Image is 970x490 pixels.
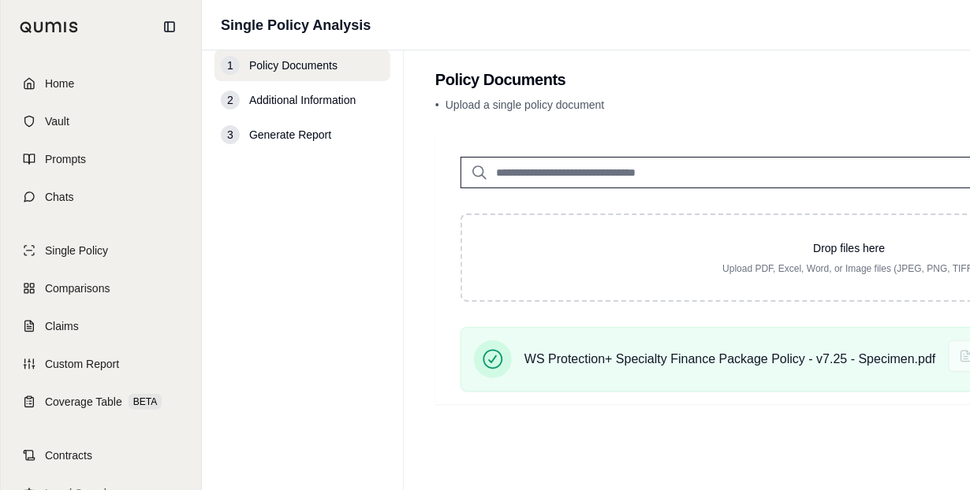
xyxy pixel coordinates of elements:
[10,271,192,306] a: Comparisons
[45,189,74,205] span: Chats
[10,347,192,381] a: Custom Report
[446,98,605,111] span: Upload a single policy document
[221,14,371,36] h1: Single Policy Analysis
[45,447,92,463] span: Contracts
[221,56,240,75] div: 1
[20,21,79,33] img: Qumis Logo
[10,309,192,343] a: Claims
[45,76,74,91] span: Home
[249,92,356,108] span: Additional Information
[45,151,86,167] span: Prompts
[45,243,108,258] span: Single Policy
[249,58,338,73] span: Policy Documents
[45,280,110,296] span: Comparisons
[10,384,192,419] a: Coverage TableBETA
[157,14,182,39] button: Collapse sidebar
[221,91,240,110] div: 2
[45,113,69,129] span: Vault
[45,318,79,334] span: Claims
[10,142,192,176] a: Prompts
[249,127,331,143] span: Generate Report
[129,394,162,410] span: BETA
[10,104,192,139] a: Vault
[45,356,119,372] span: Custom Report
[221,125,240,144] div: 3
[435,98,439,111] span: •
[10,233,192,268] a: Single Policy
[10,180,192,214] a: Chats
[45,394,122,410] span: Coverage Table
[10,438,192,473] a: Contracts
[10,66,192,101] a: Home
[524,350,936,369] span: WS Protection+ Specialty Finance Package Policy - v7.25 - Specimen.pdf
